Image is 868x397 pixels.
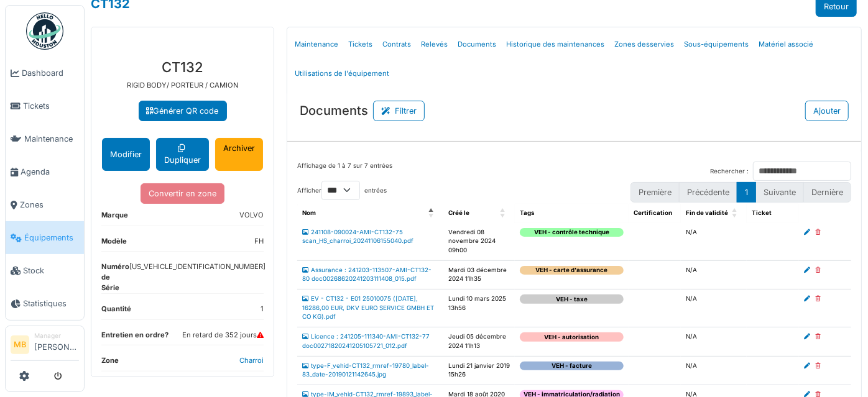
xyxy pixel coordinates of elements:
td: Lundi 21 janvier 2019 15h26 [443,356,515,385]
dt: Marque [101,210,128,226]
td: Lundi 10 mars 2025 13h56 [443,290,515,327]
a: Générer QR code [139,101,227,121]
a: Historique des maintenances [501,30,609,59]
span: Fin de validité [686,209,728,216]
dt: Numéro de Série [101,262,129,293]
a: type-F_vehid-CT132_rmref-19780_label-83_date-20190121142645.jpg [302,362,429,378]
a: Utilisations de l'équipement [290,59,394,88]
a: Matériel associé [754,30,818,59]
select: Afficherentrées [321,181,360,200]
div: VEH - facture [520,362,624,371]
a: Contrats [377,30,416,59]
td: Vendredi 08 novembre 2024 09h00 [443,223,515,261]
a: Zones [6,188,84,221]
span: Équipements [24,232,79,244]
a: Tickets [343,30,377,59]
a: Relevés [416,30,453,59]
span: Maintenance [24,133,79,145]
a: Zones desservies [609,30,679,59]
a: EV - CT132 - E01 25010075 ([DATE], 16286,00 EUR, DKV EURO SERVICE GMBH ET CO KG).pdf [302,295,434,320]
span: Zones [20,199,79,211]
a: Maintenance [6,122,84,155]
div: Affichage de 1 à 7 sur 7 entrées [297,162,392,181]
span: Ticket [752,209,772,216]
li: [PERSON_NAME] [34,331,79,358]
span: Tags [520,209,534,216]
a: Statistiques [6,287,84,320]
dd: En retard de 352 jours [182,330,264,340]
a: Équipements [6,221,84,254]
li: MB [11,335,29,354]
a: Assurance : 241203-113507-AMI-CT132-80 doc00268620241203111408_015.pdf [302,267,432,283]
a: MB Manager[PERSON_NAME] [11,331,79,361]
dt: Zone [101,355,119,371]
h3: Documents [300,103,368,118]
dd: [US_VEHICLE_IDENTIFICATION_NUMBER] [129,262,265,288]
a: Maintenance [290,30,343,59]
nav: pagination [630,182,851,203]
span: Certification [634,209,672,216]
dt: Entretien en ordre? [101,330,169,345]
a: Tickets [6,89,84,122]
span: Dashboard [22,67,79,79]
button: Modifier [102,138,150,170]
h3: CT132 [101,59,264,75]
span: Nom [302,209,316,216]
span: Fin de validité: Activate to sort [732,204,739,223]
dt: Quantité [101,304,131,319]
span: Stock [23,265,79,276]
dd: FH [254,236,264,247]
td: Jeudi 05 décembre 2024 11h13 [443,327,515,356]
a: Dashboard [6,57,84,89]
span: Tickets [23,100,79,112]
a: Agenda [6,155,84,188]
span: Créé le: Activate to sort [500,204,507,223]
dt: Modèle [101,236,127,252]
div: VEH - contrôle technique [520,228,624,237]
div: VEH - carte d'assurance [520,266,624,275]
td: N/A [681,260,747,289]
a: Stock [6,254,84,287]
a: Dupliquer [156,138,209,170]
td: N/A [681,356,747,385]
a: Licence : 241205-111340-AMI-CT132-77 doc00271820241205105721_012.pdf [302,333,430,349]
div: Manager [34,331,79,340]
a: Documents [453,30,501,59]
button: 1 [737,182,756,203]
span: Créé le [448,209,469,216]
label: Rechercher : [710,167,749,176]
img: Badge_color-CXgf-gQk.svg [26,12,63,50]
span: Agenda [21,166,79,178]
td: N/A [681,327,747,356]
dd: 1 [261,304,264,314]
p: RIGID BODY/ PORTEUR / CAMION [101,80,264,91]
td: N/A [681,290,747,327]
label: Afficher entrées [297,181,387,200]
td: N/A [681,223,747,261]
button: Filtrer [373,101,425,121]
span: Statistiques [23,298,79,309]
td: Mardi 03 décembre 2024 11h35 [443,260,515,289]
a: Charroi [239,356,264,365]
span: Nom: Activate to invert sorting [428,204,436,223]
a: Archiver [215,138,263,170]
a: Sous-équipements [679,30,754,59]
dd: VOLVO [239,210,264,221]
a: 241108-090024-AMI-CT132-75 scan_HS_charroi_20241106155040.pdf [302,229,413,245]
button: Ajouter [805,101,849,121]
div: VEH - autorisation [520,332,624,342]
div: VEH - taxe [520,294,624,304]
